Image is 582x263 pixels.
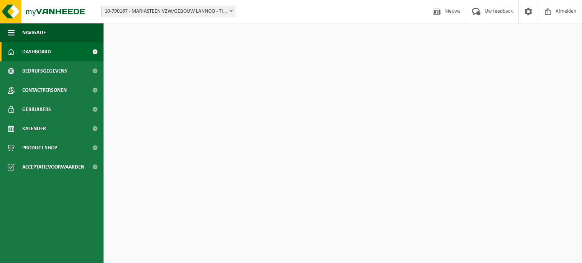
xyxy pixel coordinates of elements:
span: Contactpersonen [22,81,67,100]
span: Bedrijfsgegevens [22,61,67,81]
span: 10-790167 - MARIASTEEN VZW/GEBOUW LANNOO - TIELT [101,6,235,17]
span: 10-790167 - MARIASTEEN VZW/GEBOUW LANNOO - TIELT [102,6,235,17]
span: Navigatie [22,23,46,42]
span: Acceptatievoorwaarden [22,157,84,177]
span: Dashboard [22,42,51,61]
span: Kalender [22,119,46,138]
span: Product Shop [22,138,57,157]
span: Gebruikers [22,100,51,119]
